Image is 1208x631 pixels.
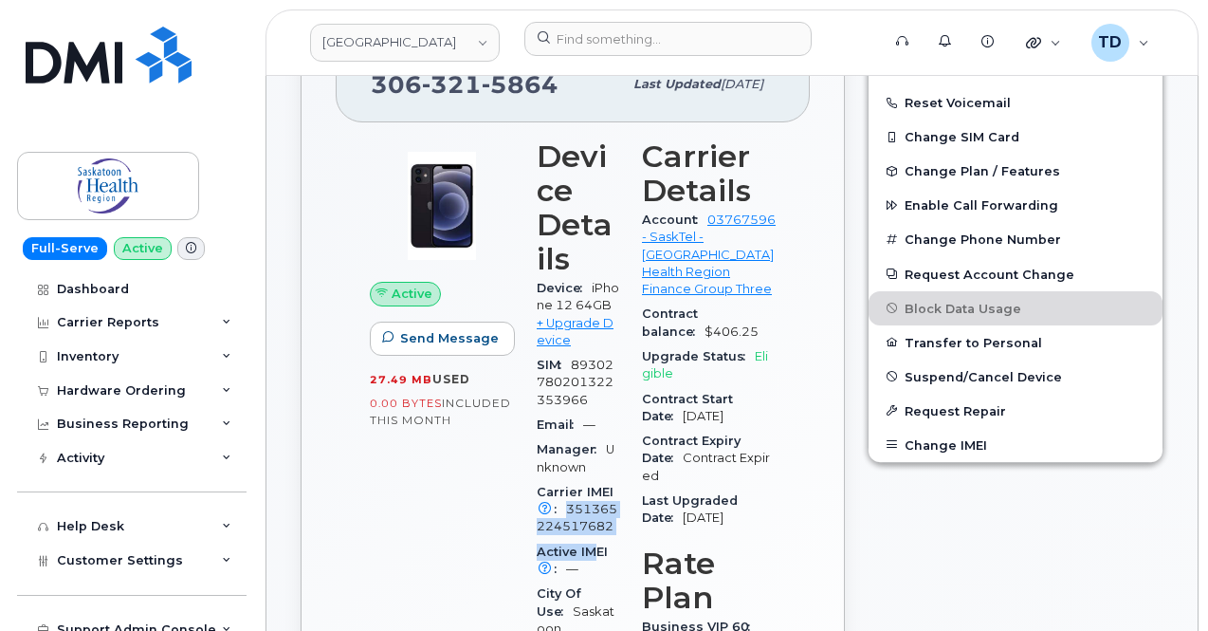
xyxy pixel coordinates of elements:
[683,409,723,423] span: [DATE]
[392,285,432,303] span: Active
[432,372,470,386] span: used
[537,418,583,432] span: Email
[869,360,1162,394] button: Suspend/Cancel Device
[721,77,763,91] span: [DATE]
[642,349,755,363] span: Upgrade Status
[537,586,581,618] span: City Of Use
[371,70,558,99] span: 306
[482,70,558,99] span: 5864
[869,222,1162,256] button: Change Phone Number
[642,434,741,465] span: Contract Expiry Date
[422,70,482,99] span: 321
[566,562,578,576] span: —
[642,306,705,338] span: Contract balance
[683,510,723,525] span: [DATE]
[869,291,1162,325] button: Block Data Usage
[370,397,442,410] span: 0.00 Bytes
[1126,548,1194,617] iframe: Messenger Launcher
[869,394,1162,428] button: Request Repair
[537,281,592,295] span: Device
[905,198,1058,213] span: Enable Call Forwarding
[869,257,1162,291] button: Request Account Change
[537,316,613,347] a: + Upgrade Device
[537,502,617,533] span: 351365224517682
[370,373,432,386] span: 27.49 MB
[642,547,776,615] h3: Rate Plan
[400,329,499,347] span: Send Message
[869,188,1162,222] button: Enable Call Forwarding
[537,485,613,516] span: Carrier IMEI
[633,77,721,91] span: Last updated
[537,358,613,407] span: 89302780201322353966
[905,164,1060,178] span: Change Plan / Features
[1098,31,1122,54] span: TD
[869,85,1162,120] button: Reset Voicemail
[385,149,499,263] img: image20231002-4137094-4ke690.jpeg
[642,139,776,208] h3: Carrier Details
[537,545,608,576] span: Active IMEI
[642,451,770,482] span: Contract Expired
[310,24,500,62] a: Saskatoon Health Region
[869,325,1162,360] button: Transfer to Personal
[537,139,619,276] h3: Device Details
[524,22,812,56] input: Find something...
[642,392,733,423] span: Contract Start Date
[642,213,776,296] a: 03767596 - SaskTel - [GEOGRAPHIC_DATA] Health Region Finance Group Three
[869,154,1162,188] button: Change Plan / Features
[537,358,571,372] span: SIM
[642,213,707,227] span: Account
[583,418,595,432] span: —
[642,493,738,525] span: Last Upgraded Date
[537,442,614,473] span: Unknown
[884,60,1055,78] span: Add Roaming Package
[869,428,1162,462] button: Change IMEI
[869,120,1162,154] button: Change SIM Card
[370,322,515,356] button: Send Message
[705,325,759,339] span: $406.25
[537,442,606,456] span: Manager
[1078,24,1162,62] div: Tauriq Dixon
[905,369,1062,383] span: Suspend/Cancel Device
[1013,24,1074,62] div: Quicklinks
